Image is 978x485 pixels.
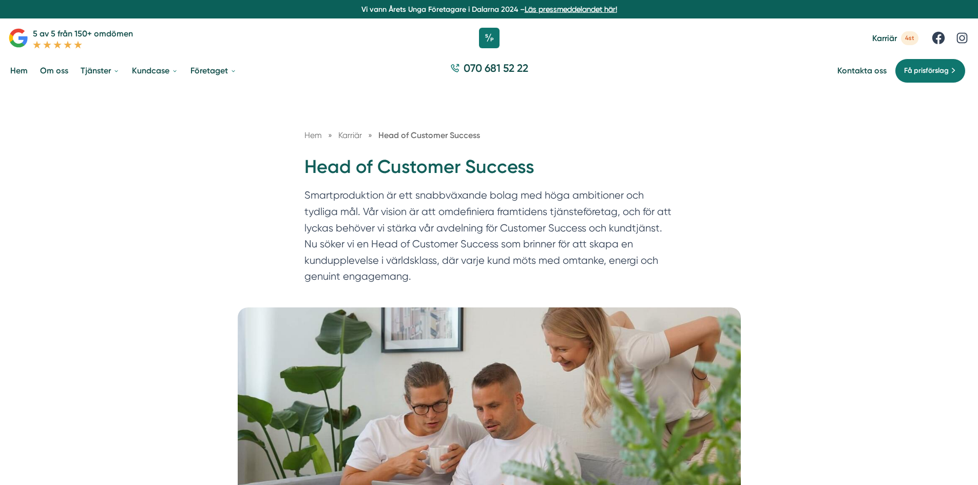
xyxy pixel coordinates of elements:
[33,27,133,40] p: 5 av 5 från 150+ omdömen
[901,31,918,45] span: 4st
[872,31,918,45] a: Karriär 4st
[304,130,322,140] a: Hem
[872,33,897,43] span: Karriär
[79,57,122,84] a: Tjänster
[38,57,70,84] a: Om oss
[338,130,364,140] a: Karriär
[188,57,239,84] a: Företaget
[368,129,372,142] span: »
[464,61,528,75] span: 070 681 52 22
[378,130,480,140] a: Head of Customer Success
[837,66,887,75] a: Kontakta oss
[328,129,332,142] span: »
[338,130,362,140] span: Karriär
[446,61,532,81] a: 070 681 52 22
[304,187,674,289] p: Smartproduktion är ett snabbväxande bolag med höga ambitioner och tydliga mål. Vår vision är att ...
[304,129,674,142] nav: Breadcrumb
[895,59,966,83] a: Få prisförslag
[904,65,949,76] span: Få prisförslag
[304,154,674,188] h1: Head of Customer Success
[525,5,617,13] a: Läs pressmeddelandet här!
[130,57,180,84] a: Kundcase
[8,57,30,84] a: Hem
[4,4,974,14] p: Vi vann Årets Unga Företagare i Dalarna 2024 –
